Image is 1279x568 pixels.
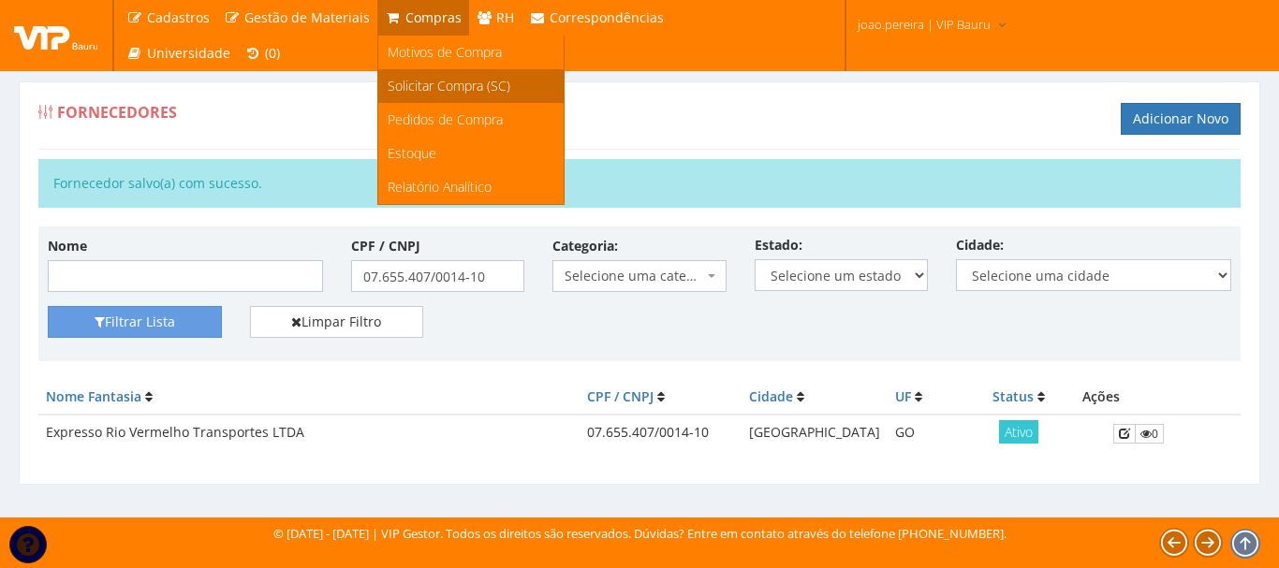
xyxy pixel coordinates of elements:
[48,306,222,338] button: Filtrar Lista
[250,306,424,338] a: Limpar Filtro
[48,237,87,255] label: Nome
[742,415,888,451] td: [GEOGRAPHIC_DATA]
[38,159,1241,208] div: Fornecedor salvo(a) com sucesso.
[14,22,98,50] img: logo
[552,237,618,255] label: Categoria:
[992,387,1034,405] a: Status
[405,8,462,26] span: Compras
[755,236,802,255] label: Estado:
[1135,424,1164,444] a: 0
[1075,380,1241,415] th: Ações
[351,237,420,255] label: CPF / CNPJ
[565,267,703,285] span: Selecione uma categoria
[552,260,727,292] span: Selecione uma categoria
[273,525,1007,543] div: © [DATE] - [DATE] | VIP Gestor. Todos os direitos são reservados. Dúvidas? Entre em contato atrav...
[587,387,654,405] a: CPF / CNPJ
[388,77,510,95] span: Solicitar Compra (SC)
[496,8,514,26] span: RH
[57,102,177,123] span: Fornecedores
[378,103,564,137] a: Pedidos de Compra
[378,36,564,69] a: Motivos de Compra
[388,110,503,128] span: Pedidos de Compra
[895,387,911,405] a: UF
[244,8,370,26] span: Gestão de Materiais
[956,236,1004,255] label: Cidade:
[378,137,564,170] a: Estoque
[888,415,963,451] td: GO
[147,44,230,62] span: Universidade
[119,36,238,71] a: Universidade
[378,170,564,204] a: Relatório Analítico
[351,260,525,292] input: ___.___.___-__
[388,144,436,162] span: Estoque
[238,36,288,71] a: (0)
[858,15,991,34] span: joao.pereira | VIP Bauru
[388,178,492,196] span: Relatório Analítico
[999,420,1038,444] span: Ativo
[265,44,280,62] span: (0)
[147,8,210,26] span: Cadastros
[1121,103,1241,135] a: Adicionar Novo
[550,8,664,26] span: Correspondências
[749,387,793,405] a: Cidade
[580,415,742,451] td: 07.655.407/0014-10
[38,415,580,451] td: Expresso Rio Vermelho Transportes LTDA
[46,387,141,405] a: Nome Fantasia
[388,43,502,61] span: Motivos de Compra
[378,69,564,103] a: Solicitar Compra (SC)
